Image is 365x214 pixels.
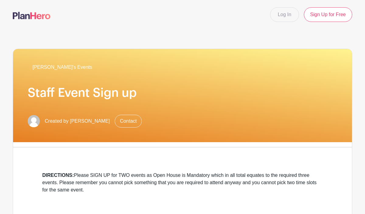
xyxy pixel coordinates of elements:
[28,115,40,127] img: default-ce2991bfa6775e67f084385cd625a349d9dcbb7a52a09fb2fda1e96e2d18dcdb.png
[270,7,299,22] a: Log In
[33,64,92,71] span: [PERSON_NAME]'s Events
[45,118,110,125] span: Created by [PERSON_NAME]
[115,115,142,128] a: Contact
[42,173,74,178] strong: DIRECTIONS:
[28,86,337,100] h1: Staff Event Sign up
[13,12,50,19] img: logo-507f7623f17ff9eddc593b1ce0a138ce2505c220e1c5a4e2b4648c50719b7d32.svg
[42,172,323,194] div: Please SIGN UP for TWO events as Open House is Mandatory which in all total equates to the requir...
[304,7,352,22] a: Sign Up for Free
